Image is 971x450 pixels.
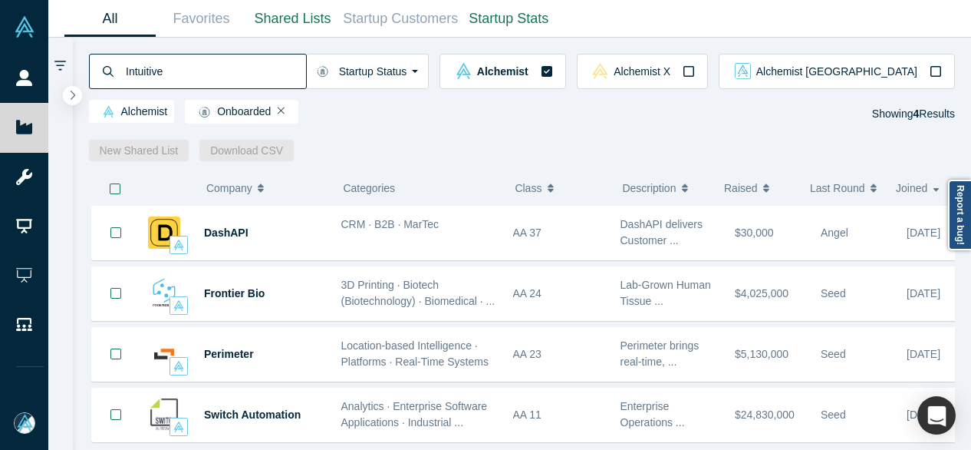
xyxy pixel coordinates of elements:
span: Class [515,172,541,204]
a: Startup Customers [338,1,463,37]
span: Description [622,172,676,204]
button: Startup Status [306,54,430,89]
span: Last Round [810,172,865,204]
a: Favorites [156,1,247,37]
span: Company [206,172,252,204]
button: Bookmark [92,267,140,320]
span: Analytics · Enterprise Software Applications · Industrial ... [341,400,488,428]
div: AA 24 [513,267,604,320]
span: Alchemist [477,66,528,77]
button: alchemist_aj Vault LogoAlchemist [GEOGRAPHIC_DATA] [719,54,955,89]
span: Onboarded [192,106,271,118]
img: DashAPI's Logo [148,217,180,249]
strong: 4 [913,108,920,120]
span: DashAPI delivers Customer ... [620,218,703,247]
img: Switch Automation's Logo [148,399,180,431]
span: $5,130,000 [735,348,788,360]
span: [DATE] [907,287,940,299]
button: Description [622,172,708,204]
button: Company [206,172,319,204]
a: Shared Lists [247,1,338,37]
button: Bookmark [92,206,140,260]
img: alchemist Vault Logo [456,63,472,79]
button: Download CSV [199,140,294,161]
span: Categories [343,182,395,194]
span: Lab-Grown Human Tissue ... [620,279,711,307]
button: Raised [724,172,794,204]
span: $24,830,000 [735,409,795,421]
a: Switch Automation [204,409,301,421]
a: DashAPI [204,227,249,239]
button: alchemist Vault LogoAlchemist [439,54,565,89]
span: Alchemist [96,106,168,118]
img: alchemist Vault Logo [173,240,184,250]
img: alchemistx Vault Logo [592,63,608,79]
span: [DATE] [907,409,940,421]
span: Joined [896,172,927,204]
img: Startup status [317,65,328,78]
button: Bookmark [92,328,140,381]
span: Perimeter brings real-time, ... [620,339,699,368]
img: alchemist Vault Logo [103,106,114,117]
button: Last Round [810,172,880,204]
img: alchemist Vault Logo [173,422,184,432]
span: Enterprise Operations ... [620,400,685,428]
span: CRM · B2B · MarTec [341,218,439,230]
a: Frontier Bio [204,287,265,299]
img: Alchemist Vault Logo [14,16,35,38]
button: Joined [896,172,944,204]
a: Report a bug! [948,180,971,250]
button: New Shared List [89,140,189,161]
span: 3D Printing · Biotech (Biotechnology) · Biomedical · ... [341,279,495,307]
button: Class [515,172,598,204]
span: Raised [724,172,758,204]
span: Seed [821,409,846,421]
span: Location-based Intelligence · Platforms · Real-Time Systems ... [341,339,489,384]
a: Startup Stats [463,1,555,37]
a: Perimeter [204,348,254,360]
div: AA 37 [513,207,604,260]
div: AA 11 [513,389,604,442]
img: Perimeter's Logo [148,338,180,370]
a: All [64,1,156,37]
button: alchemistx Vault LogoAlchemist X [577,54,708,89]
img: alchemist_aj Vault Logo [735,63,751,79]
div: AA 23 [513,328,604,381]
span: Alchemist X [614,66,670,77]
span: Alchemist [GEOGRAPHIC_DATA] [756,66,917,77]
span: Showing Results [872,108,955,120]
img: alchemist Vault Logo [173,300,184,311]
button: Remove Filter [278,105,285,116]
img: alchemist Vault Logo [173,361,184,372]
button: Bookmark [92,389,140,442]
img: Frontier Bio's Logo [148,277,180,309]
img: Startup status [199,106,210,118]
input: Search by company name, class, customer, one-liner or category [124,53,306,89]
span: [DATE] [907,348,940,360]
span: Seed [821,348,846,360]
span: $4,025,000 [735,287,788,299]
span: Angel [821,227,848,239]
span: [DATE] [907,227,940,239]
span: Seed [821,287,846,299]
span: $30,000 [735,227,774,239]
img: Mia Scott's Account [14,412,35,434]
